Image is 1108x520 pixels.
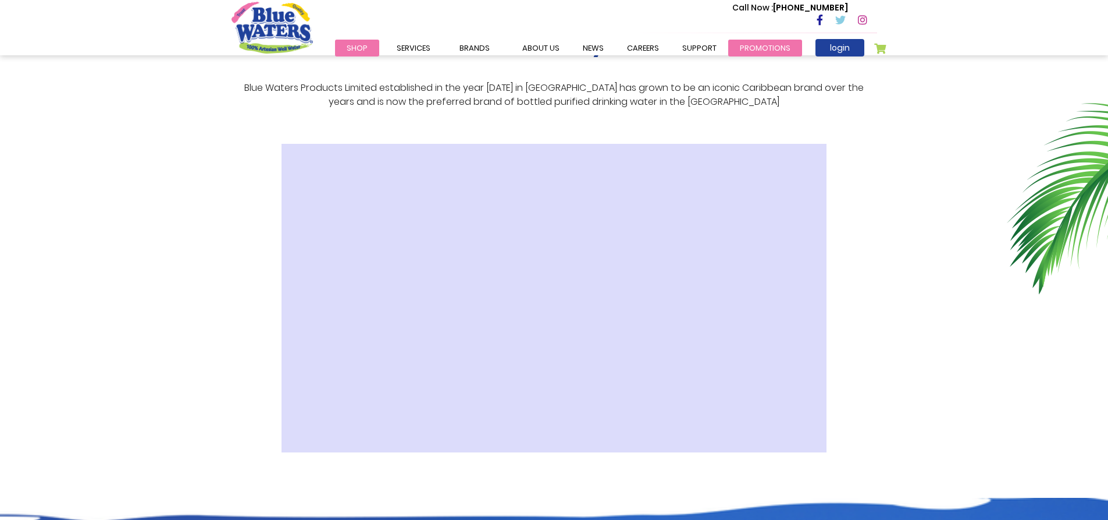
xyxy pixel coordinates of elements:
a: Promotions [728,40,802,56]
p: Blue Waters Products Limited established in the year [DATE] in [GEOGRAPHIC_DATA] has grown to be ... [231,81,877,109]
a: about us [511,40,571,56]
a: login [815,39,864,56]
span: Brands [459,43,490,54]
h2: Our Story [504,32,605,57]
a: careers [615,40,671,56]
span: Shop [347,43,368,54]
a: store logo [231,2,313,53]
a: News [571,40,615,56]
a: support [671,40,728,56]
span: Services [397,43,430,54]
span: Call Now : [732,2,773,13]
p: [PHONE_NUMBER] [732,2,848,14]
